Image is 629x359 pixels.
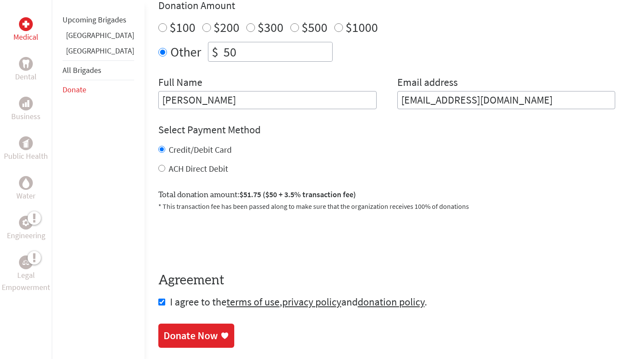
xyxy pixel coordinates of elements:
a: Legal EmpowermentLegal Empowerment [2,255,50,293]
img: Legal Empowerment [22,260,29,265]
div: Public Health [19,136,33,150]
a: privacy policy [282,295,341,309]
h4: Select Payment Method [158,123,615,137]
label: Total donation amount: [158,189,356,201]
p: Dental [15,71,37,83]
div: Business [19,97,33,110]
li: Donate [63,80,134,99]
img: Engineering [22,219,29,226]
a: All Brigades [63,65,101,75]
div: Water [19,176,33,190]
p: Medical [13,31,38,43]
p: Business [11,110,41,123]
div: Legal Empowerment [19,255,33,269]
li: Upcoming Brigades [63,10,134,29]
span: I agree to the , and . [170,295,427,309]
div: Dental [19,57,33,71]
p: Legal Empowerment [2,269,50,293]
li: Greece [63,29,134,45]
span: $51.75 ($50 + 3.5% transaction fee) [239,189,356,199]
input: Enter Full Name [158,91,377,109]
a: WaterWater [16,176,35,202]
a: Upcoming Brigades [63,15,126,25]
input: Enter Amount [222,42,332,61]
a: Donate Now [158,324,234,348]
p: Engineering [7,230,45,242]
label: $300 [258,19,283,35]
li: Honduras [63,45,134,60]
a: BusinessBusiness [11,97,41,123]
label: Full Name [158,76,202,91]
div: Engineering [19,216,33,230]
a: [GEOGRAPHIC_DATA] [66,46,134,56]
div: $ [208,42,222,61]
label: Email address [397,76,458,91]
label: Credit/Debit Card [169,144,232,155]
label: $1000 [346,19,378,35]
img: Medical [22,21,29,28]
div: Donate Now [164,329,218,343]
p: Water [16,190,35,202]
a: terms of use [226,295,280,309]
img: Water [22,178,29,188]
h4: Agreement [158,273,615,288]
a: donation policy [358,295,425,309]
p: Public Health [4,150,48,162]
p: * This transaction fee has been passed along to make sure that the organization receives 100% of ... [158,201,615,211]
input: Your Email [397,91,616,109]
a: Donate [63,85,86,94]
a: DentalDental [15,57,37,83]
img: Dental [22,60,29,68]
a: [GEOGRAPHIC_DATA] [66,30,134,40]
img: Public Health [22,139,29,148]
a: Public HealthPublic Health [4,136,48,162]
div: Medical [19,17,33,31]
label: $200 [214,19,239,35]
a: MedicalMedical [13,17,38,43]
iframe: reCAPTCHA [158,222,289,255]
label: $500 [302,19,327,35]
img: Business [22,100,29,107]
a: EngineeringEngineering [7,216,45,242]
label: Other [170,42,201,62]
li: All Brigades [63,60,134,80]
label: ACH Direct Debit [169,163,228,174]
label: $100 [170,19,195,35]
